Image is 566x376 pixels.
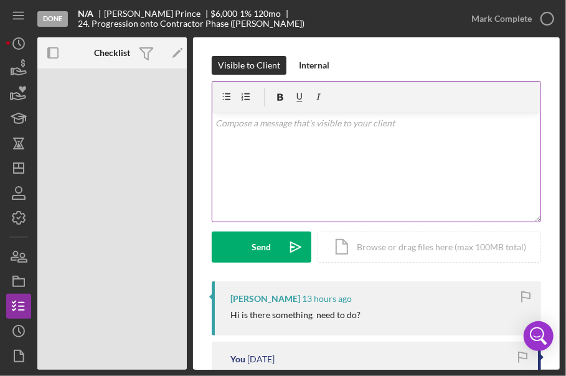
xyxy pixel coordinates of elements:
[78,9,93,19] b: N/A
[78,19,304,29] div: 24. Progression onto Contractor Phase ([PERSON_NAME])
[253,9,281,19] div: 120 mo
[247,354,275,364] time: 2025-09-10 19:49
[230,310,361,320] div: Hi is there something need to do?
[37,11,68,27] div: Done
[459,6,560,31] button: Mark Complete
[230,354,245,364] div: You
[240,9,252,19] div: 1 %
[230,294,300,304] div: [PERSON_NAME]
[218,56,280,75] div: Visible to Client
[212,56,286,75] button: Visible to Client
[252,232,271,263] div: Send
[524,321,554,351] div: Open Intercom Messenger
[212,232,311,263] button: Send
[471,6,532,31] div: Mark Complete
[104,9,211,19] div: [PERSON_NAME] Prince
[299,56,329,75] div: Internal
[293,56,336,75] button: Internal
[302,294,352,304] time: 2025-10-06 22:38
[94,48,130,58] b: Checklist
[211,9,238,19] div: $6,000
